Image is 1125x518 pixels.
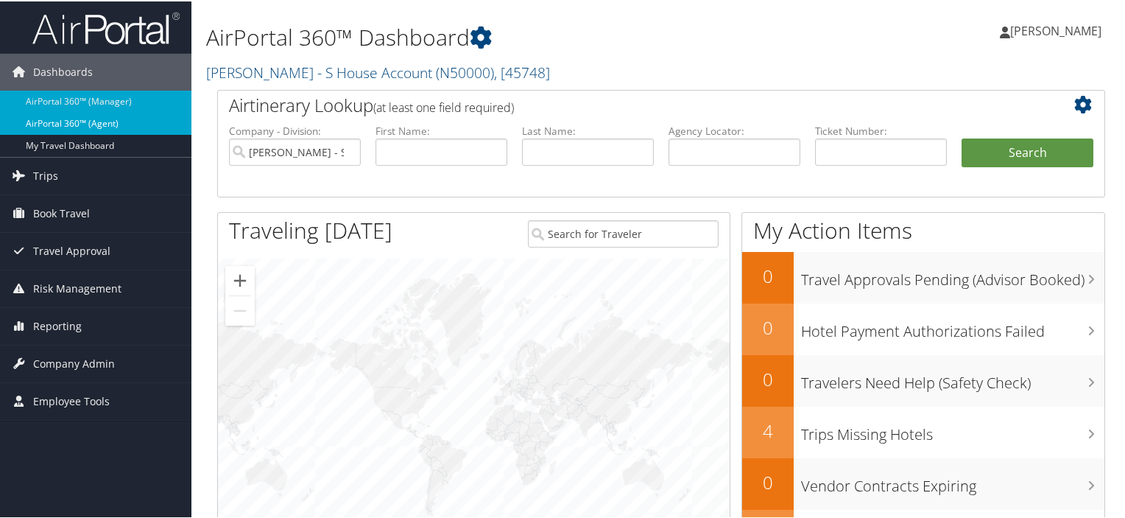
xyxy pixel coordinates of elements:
[206,21,813,52] h1: AirPortal 360™ Dashboard
[225,265,255,294] button: Zoom in
[742,405,1104,457] a: 4Trips Missing Hotels
[801,416,1104,444] h3: Trips Missing Hotels
[32,10,180,44] img: airportal-logo.png
[225,295,255,324] button: Zoom out
[962,137,1093,167] button: Search
[801,364,1104,392] h3: Travelers Need Help (Safety Check)
[375,122,507,137] label: First Name:
[229,91,1020,116] h2: Airtinerary Lookup
[742,251,1104,302] a: 0Travel Approvals Pending (Advisor Booked)
[33,194,90,231] span: Book Travel
[801,312,1104,340] h3: Hotel Payment Authorizations Failed
[742,314,794,339] h2: 0
[229,122,361,137] label: Company - Division:
[33,269,121,306] span: Risk Management
[229,214,392,245] h1: Traveling [DATE]
[742,457,1104,508] a: 0Vendor Contracts Expiring
[1010,21,1101,38] span: [PERSON_NAME]
[742,469,794,494] h2: 0
[801,261,1104,289] h3: Travel Approvals Pending (Advisor Booked)
[815,122,947,137] label: Ticket Number:
[33,231,110,268] span: Travel Approval
[742,417,794,442] h2: 4
[742,214,1104,245] h1: My Action Items
[206,61,550,81] a: [PERSON_NAME] - S House Account
[33,382,110,419] span: Employee Tools
[33,156,58,193] span: Trips
[436,61,494,81] span: ( N50000 )
[742,365,794,391] h2: 0
[1000,7,1116,52] a: [PERSON_NAME]
[742,302,1104,354] a: 0Hotel Payment Authorizations Failed
[522,122,654,137] label: Last Name:
[373,98,514,114] span: (at least one field required)
[742,354,1104,405] a: 0Travelers Need Help (Safety Check)
[33,307,82,343] span: Reporting
[33,52,93,89] span: Dashboards
[669,122,800,137] label: Agency Locator:
[494,61,550,81] span: , [ 45748 ]
[33,344,115,381] span: Company Admin
[801,467,1104,495] h3: Vendor Contracts Expiring
[528,219,719,246] input: Search for Traveler
[742,262,794,287] h2: 0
